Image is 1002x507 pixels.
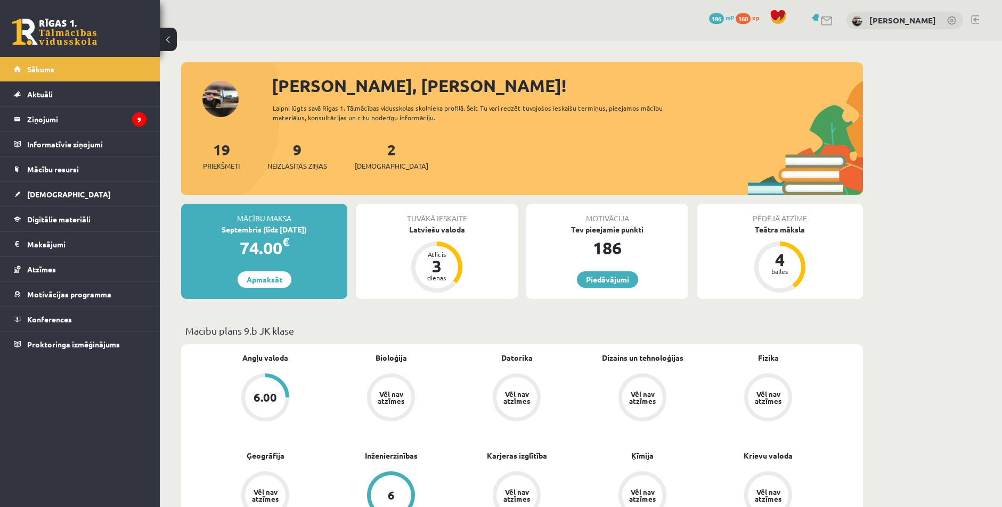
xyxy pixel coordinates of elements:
[272,73,863,98] div: [PERSON_NAME], [PERSON_NAME]!
[14,182,146,206] a: [DEMOGRAPHIC_DATA]
[736,13,751,24] span: 160
[27,107,146,131] legend: Ziņojumi
[14,232,146,256] a: Maksājumi
[27,232,146,256] legend: Maksājumi
[14,307,146,331] a: Konferences
[267,140,327,171] a: 9Neizlasītās ziņas
[267,161,327,171] span: Neizlasītās ziņas
[697,224,863,294] a: Teātra māksla 4 balles
[273,103,682,122] div: Laipni lūgts savā Rīgas 1. Tālmācības vidusskolas skolnieka profilā. Šeit Tu vari redzēt tuvojošo...
[356,224,518,235] div: Latviešu valoda
[502,390,532,404] div: Vēl nav atzīmes
[526,204,688,224] div: Motivācija
[421,257,453,275] div: 3
[628,390,657,404] div: Vēl nav atzīmes
[238,271,291,288] a: Apmaksāt
[752,13,759,22] span: xp
[27,339,120,349] span: Proktoringa izmēģinājums
[526,235,688,261] div: 186
[421,251,453,257] div: Atlicis
[753,390,783,404] div: Vēl nav atzīmes
[526,224,688,235] div: Tev pieejamie punkti
[502,488,532,502] div: Vēl nav atzīmes
[697,224,863,235] div: Teātra māksla
[365,450,418,461] a: Inženierzinības
[14,57,146,81] a: Sākums
[27,164,79,174] span: Mācību resursi
[181,224,347,235] div: Septembris (līdz [DATE])
[242,352,288,363] a: Angļu valoda
[356,224,518,294] a: Latviešu valoda Atlicis 3 dienas
[709,13,724,24] span: 186
[356,204,518,224] div: Tuvākā ieskaite
[132,112,146,127] i: 9
[14,157,146,181] a: Mācību resursi
[869,15,936,26] a: [PERSON_NAME]
[744,450,793,461] a: Krievu valoda
[758,352,779,363] a: Fizika
[14,332,146,356] a: Proktoringa izmēģinājums
[27,132,146,156] legend: Informatīvie ziņojumi
[181,235,347,261] div: 74.00
[27,189,111,199] span: [DEMOGRAPHIC_DATA]
[12,19,97,45] a: Rīgas 1. Tālmācības vidusskola
[27,264,56,274] span: Atzīmes
[14,107,146,131] a: Ziņojumi9
[14,132,146,156] a: Informatīvie ziņojumi
[202,373,328,423] a: 6.00
[247,450,284,461] a: Ģeogrāfija
[628,488,657,502] div: Vēl nav atzīmes
[705,373,831,423] a: Vēl nav atzīmes
[580,373,705,423] a: Vēl nav atzīmes
[577,271,638,288] a: Piedāvājumi
[376,390,406,404] div: Vēl nav atzīmes
[27,289,111,299] span: Motivācijas programma
[14,282,146,306] a: Motivācijas programma
[852,16,862,27] img: Patriks Otomers-Bērziņš
[203,140,240,171] a: 19Priekšmeti
[709,13,734,22] a: 186 mP
[764,268,796,275] div: balles
[27,64,54,74] span: Sākums
[388,489,395,501] div: 6
[27,314,72,324] span: Konferences
[27,214,91,224] span: Digitālie materiāli
[421,275,453,281] div: dienas
[376,352,407,363] a: Bioloģija
[501,352,533,363] a: Datorika
[631,450,654,461] a: Ķīmija
[14,207,146,231] a: Digitālie materiāli
[753,488,783,502] div: Vēl nav atzīmes
[602,352,683,363] a: Dizains un tehnoloģijas
[282,234,289,250] span: €
[726,13,734,22] span: mP
[27,89,53,99] span: Aktuāli
[254,392,277,403] div: 6.00
[487,450,547,461] a: Karjeras izglītība
[736,13,764,22] a: 160 xp
[697,204,863,224] div: Pēdējā atzīme
[355,140,428,171] a: 2[DEMOGRAPHIC_DATA]
[185,323,859,338] p: Mācību plāns 9.b JK klase
[14,257,146,281] a: Atzīmes
[454,373,580,423] a: Vēl nav atzīmes
[250,488,280,502] div: Vēl nav atzīmes
[14,82,146,106] a: Aktuāli
[328,373,454,423] a: Vēl nav atzīmes
[181,204,347,224] div: Mācību maksa
[203,161,240,171] span: Priekšmeti
[764,251,796,268] div: 4
[355,161,428,171] span: [DEMOGRAPHIC_DATA]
